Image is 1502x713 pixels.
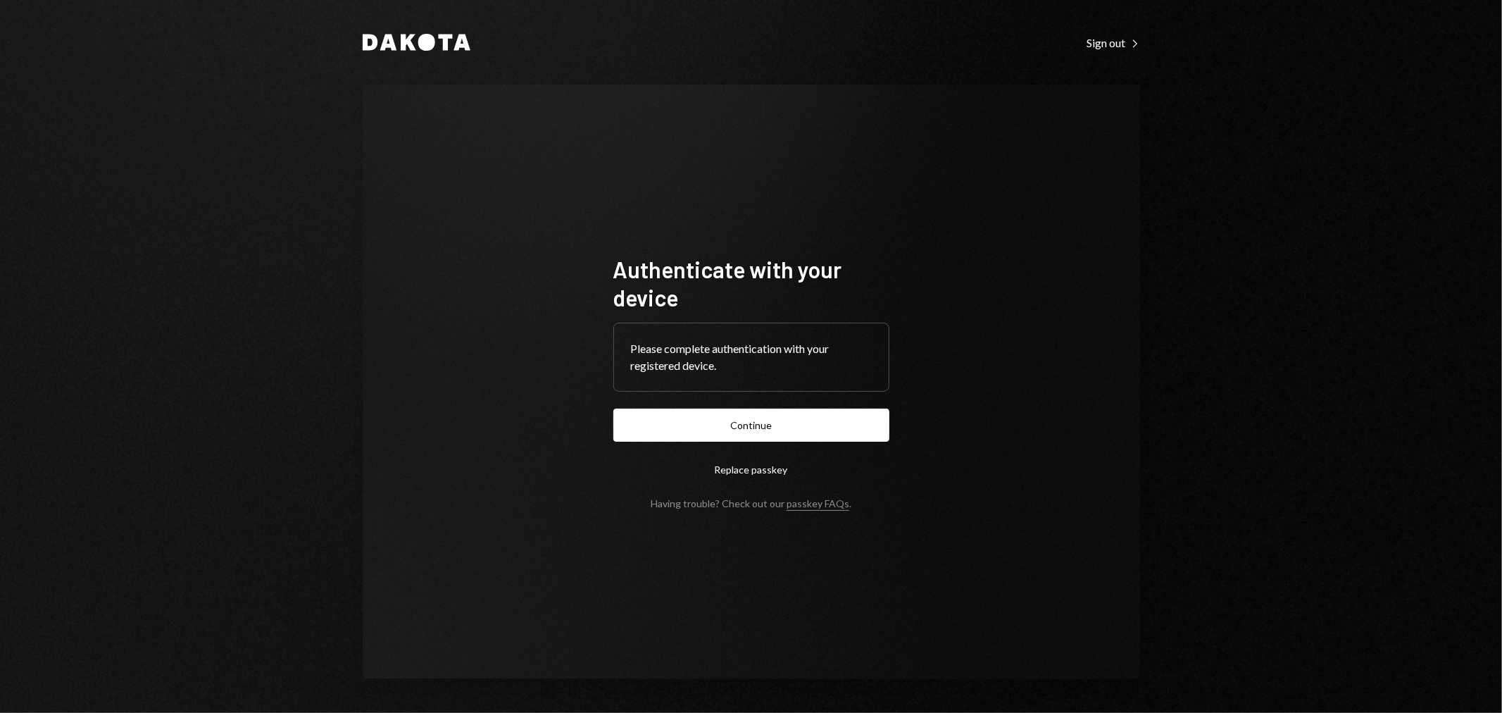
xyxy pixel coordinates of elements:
[1087,35,1140,50] a: Sign out
[651,497,851,509] div: Having trouble? Check out our .
[1087,36,1140,50] div: Sign out
[787,497,849,511] a: passkey FAQs
[613,255,889,311] h1: Authenticate with your device
[613,409,889,442] button: Continue
[631,340,872,374] div: Please complete authentication with your registered device.
[613,453,889,486] button: Replace passkey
